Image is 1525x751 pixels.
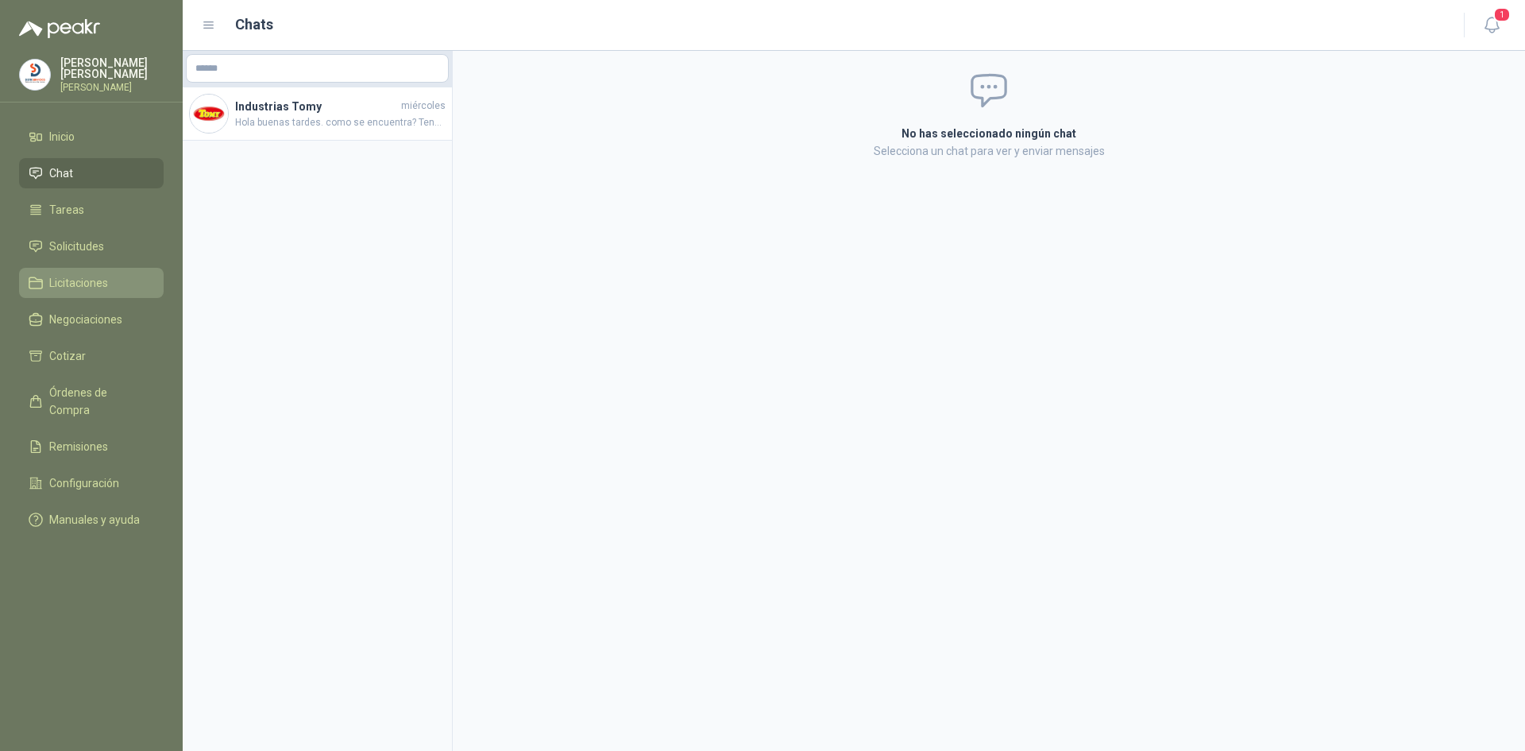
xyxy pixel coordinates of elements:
[19,195,164,225] a: Tareas
[49,511,140,528] span: Manuales y ayuda
[49,165,73,182] span: Chat
[19,468,164,498] a: Configuración
[19,231,164,261] a: Solicitudes
[235,14,273,36] h1: Chats
[401,99,446,114] span: miércoles
[19,158,164,188] a: Chat
[49,238,104,255] span: Solicitudes
[19,304,164,335] a: Negociaciones
[19,377,164,425] a: Órdenes de Compra
[49,128,75,145] span: Inicio
[60,57,164,79] p: [PERSON_NAME] [PERSON_NAME]
[49,274,108,292] span: Licitaciones
[60,83,164,92] p: [PERSON_NAME]
[235,98,398,115] h4: Industrias Tomy
[49,347,86,365] span: Cotizar
[49,384,149,419] span: Órdenes de Compra
[19,19,100,38] img: Logo peakr
[19,268,164,298] a: Licitaciones
[19,122,164,152] a: Inicio
[20,60,50,90] img: Company Logo
[49,438,108,455] span: Remisiones
[49,311,122,328] span: Negociaciones
[712,142,1266,160] p: Selecciona un chat para ver y enviar mensajes
[1493,7,1511,22] span: 1
[49,201,84,219] span: Tareas
[1477,11,1506,40] button: 1
[712,125,1266,142] h2: No has seleccionado ningún chat
[19,432,164,462] a: Remisiones
[19,505,164,535] a: Manuales y ayuda
[19,341,164,371] a: Cotizar
[49,474,119,492] span: Configuración
[190,95,228,133] img: Company Logo
[183,87,452,141] a: Company LogoIndustrias TomymiércolesHola buenas tardes. como se encuentra? Tenemos una consulta, ...
[235,115,446,130] span: Hola buenas tardes. como se encuentra? Tenemos una consulta, es la siguiente solicitud GSOL005294...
